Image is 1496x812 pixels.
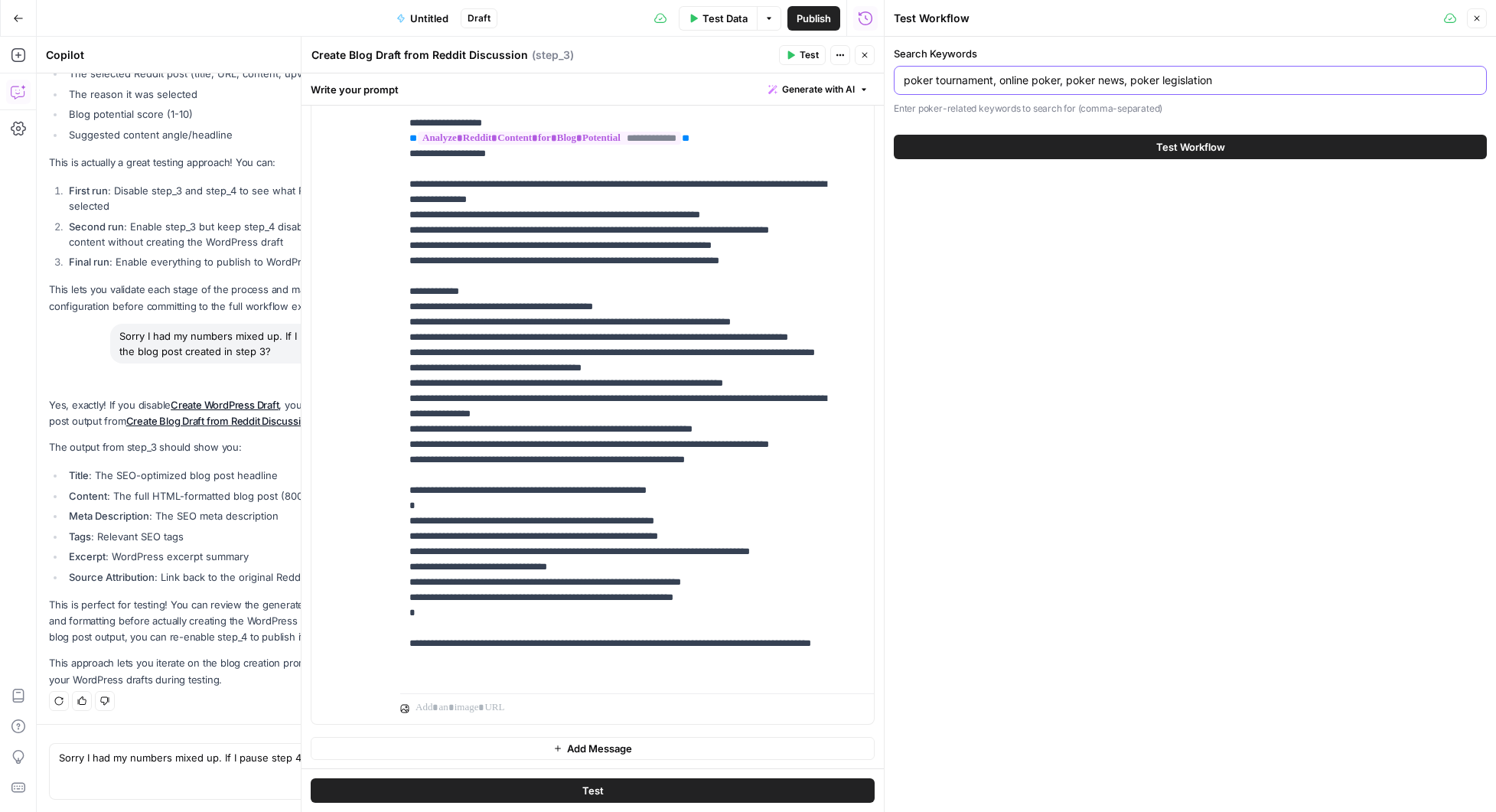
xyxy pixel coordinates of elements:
p: Enter poker-related keywords to search for (comma-separated) [894,101,1487,116]
span: Generate with AI [782,83,855,96]
li: : WordPress excerpt summary [65,549,483,564]
p: This is actually a great testing approach! You can: [49,155,483,171]
a: Create WordPress Draft [171,399,279,411]
li: : Relevant SEO tags [65,529,483,544]
label: Search Keywords [894,46,1487,61]
strong: Title [69,469,89,481]
span: Test Data [702,11,748,26]
strong: Content [69,490,107,502]
p: The output from step_3 should show you: [49,439,483,455]
li: : Enable step_3 but keep step_4 disabled to see the generated blog content without creating the W... [65,219,483,249]
span: ( step_3 ) [532,47,574,63]
div: Sorry I had my numbers mixed up. If I pause step 4 to test can I still see the blog post created ... [110,324,483,364]
li: : Link back to the original Reddit thread [65,569,483,585]
div: user [311,64,388,723]
div: Copilot [46,47,363,63]
strong: Tags [69,530,91,543]
strong: First run [69,184,108,197]
strong: Second run [69,220,124,233]
span: Test Workflow [1156,139,1225,155]
button: Generate with AI [762,80,875,99]
button: Test [311,778,875,803]
li: Blog potential score (1-10) [65,106,483,122]
strong: Source Attribution [69,571,155,583]
li: : Disable step_3 and step_4 to see what Reddit posts are being found and selected [65,183,483,214]
button: Untitled [387,6,458,31]
button: Test Workflow [894,135,1487,159]
div: Write your prompt [301,73,884,105]
strong: Final run [69,256,109,268]
p: This approach lets you iterate on the blog creation prompt in step_3 without [MEDICAL_DATA] your ... [49,655,483,687]
span: Add Message [567,741,632,756]
button: Test Data [679,6,757,31]
p: Yes, exactly! If you disable , you'll still be able to see the complete blog post output from . [49,397,483,429]
button: Publish [787,6,840,31]
li: : The SEO-optimized blog post headline [65,468,483,483]
p: This lets you validate each stage of the process and make adjustments to the prompts or configura... [49,282,483,314]
a: Create Blog Draft from Reddit Discussion [126,415,313,427]
button: Test [779,45,826,65]
li: : The SEO meta description [65,508,483,523]
li: The reason it was selected [65,86,483,102]
span: Untitled [410,11,448,26]
span: Test [800,48,819,62]
strong: Excerpt [69,550,106,563]
button: Add Message [311,737,875,760]
textarea: Create Blog Draft from Reddit Discussion [311,47,528,63]
li: Suggested content angle/headline [65,127,483,142]
li: The selected Reddit post (title, URL, content, upvotes, comments) [65,66,483,81]
li: : Enable everything to publish to WordPress [65,254,483,269]
span: Publish [797,11,831,26]
p: This is perfect for testing! You can review the generated blog content, check the quality, tone, ... [49,597,483,645]
span: Draft [468,11,491,25]
li: : The full HTML-formatted blog post (800-1200 words) [65,488,483,504]
input: poker, WSOP, tournament, online poker, poker news [904,73,1477,88]
span: Test [582,783,604,798]
strong: Meta Description [69,510,149,522]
